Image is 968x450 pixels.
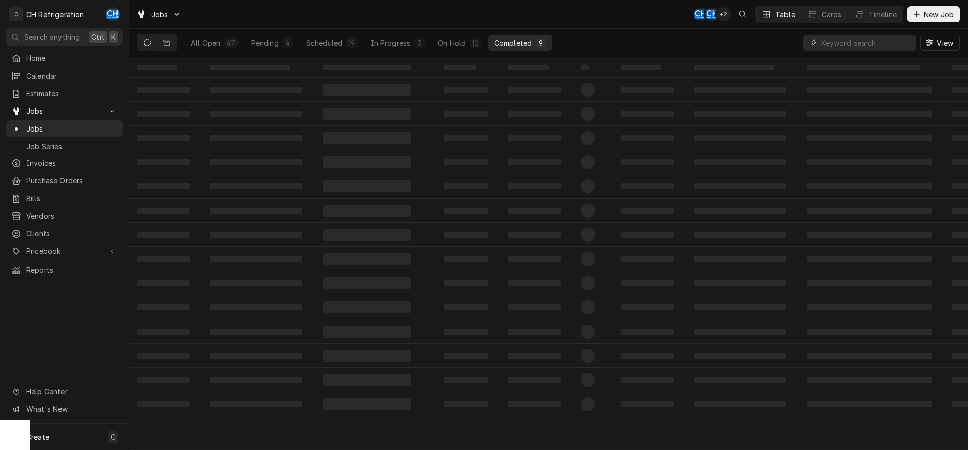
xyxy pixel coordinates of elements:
div: Cards [822,9,842,20]
div: Timeline [869,9,897,20]
span: K [111,32,116,42]
span: ‌ [508,329,561,335]
span: ‌ [137,232,190,238]
span: ‌ [137,256,190,262]
a: Jobs [6,120,123,137]
span: ‌ [621,232,674,238]
a: Go to Jobs [6,103,123,119]
span: ‌ [694,377,786,383]
span: ‌ [210,377,302,383]
div: 47 [226,38,235,48]
span: Pricebook [26,246,102,256]
a: Estimates [6,85,123,102]
div: 4 [285,38,291,48]
span: ‌ [621,65,661,70]
span: ‌ [621,111,674,117]
span: ‌ [621,304,674,310]
span: ‌ [694,111,786,117]
span: ‌ [581,155,595,169]
span: ‌ [137,87,190,93]
div: CH [694,7,708,21]
div: C [9,7,23,21]
span: ‌ [137,159,190,165]
span: ‌ [444,232,488,238]
a: Go to What's New [6,401,123,417]
span: ‌ [694,353,786,359]
a: Go to Pricebook [6,243,123,260]
span: ‌ [323,84,411,96]
span: ‌ [210,183,302,189]
span: ‌ [807,401,932,407]
span: ‌ [444,183,488,189]
span: ‌ [210,401,302,407]
span: ‌ [137,208,190,214]
span: ‌ [508,87,561,93]
span: Vendors [26,211,117,221]
span: ‌ [444,353,488,359]
span: ‌ [444,401,488,407]
span: ‌ [137,135,190,141]
span: ‌ [807,329,932,335]
span: ‌ [210,256,302,262]
span: ‌ [210,208,302,214]
a: Calendar [6,68,123,84]
span: ‌ [694,159,786,165]
span: ‌ [581,349,595,363]
span: ‌ [323,277,411,289]
span: ‌ [621,256,674,262]
span: ‌ [807,208,932,214]
span: ‌ [694,232,786,238]
span: ‌ [694,256,786,262]
span: ‌ [694,304,786,310]
span: ‌ [581,131,595,145]
span: ‌ [137,353,190,359]
div: 12 [472,38,478,48]
span: ‌ [694,329,786,335]
span: ‌ [807,304,932,310]
span: ‌ [581,179,595,194]
span: ‌ [581,397,595,411]
span: Create [26,433,49,441]
span: Home [26,53,117,63]
div: All Open [191,38,220,48]
span: ‌ [581,276,595,290]
span: ‌ [323,229,411,241]
a: Reports [6,262,123,278]
span: ‌ [444,280,488,286]
div: CH [705,7,719,21]
div: Scheduled [306,38,342,48]
span: ‌ [137,329,190,335]
div: Chris Hiraga's Avatar [694,7,708,21]
span: ‌ [210,65,290,70]
span: ‌ [694,183,786,189]
span: ‌ [621,208,674,214]
div: CH Refrigeration [26,9,84,20]
button: New Job [907,6,960,22]
span: ‌ [508,353,561,359]
span: ‌ [210,159,302,165]
span: ‌ [807,183,932,189]
span: ‌ [621,353,674,359]
span: ‌ [444,377,488,383]
span: ‌ [323,253,411,265]
span: ‌ [323,156,411,168]
span: View [935,38,955,48]
span: ‌ [444,87,488,93]
span: C [111,432,116,442]
span: ‌ [323,374,411,386]
span: ‌ [137,377,190,383]
span: ‌ [581,373,595,387]
span: ‌ [323,132,411,144]
span: ‌ [621,401,674,407]
span: ‌ [137,183,190,189]
span: ‌ [444,135,488,141]
span: ‌ [694,135,786,141]
span: ‌ [444,329,488,335]
span: ‌ [137,401,190,407]
button: View [920,35,960,51]
span: ‌ [444,65,476,70]
input: Keyword search [821,35,911,51]
span: What's New [26,404,116,414]
table: Completed Jobs List Loading [129,57,968,450]
span: ‌ [807,159,932,165]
